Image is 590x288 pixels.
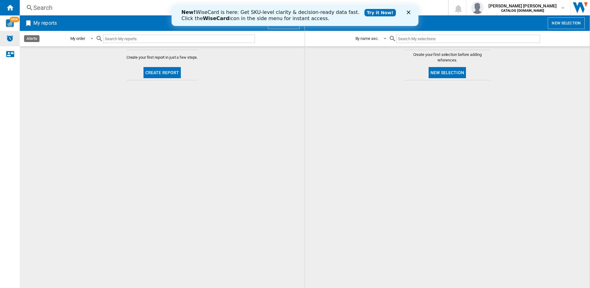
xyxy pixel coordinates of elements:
img: wise-card.svg [6,19,14,27]
button: New selection [548,17,585,29]
b: CATALOG [DOMAIN_NAME] [501,9,544,13]
span: Create your first selection before adding references. [404,52,491,63]
img: alerts-logo.svg [6,35,14,42]
button: New selection [429,67,466,78]
div: By name asc. [355,36,379,41]
img: profile.jpg [471,2,484,14]
iframe: Intercom live chat banner [172,5,418,26]
h2: My reports [32,17,58,29]
span: Create your first report in just a few steps. [127,55,198,60]
input: Search My selections [396,35,540,43]
div: My order [70,36,85,41]
div: Search [33,3,432,12]
span: NEW [10,17,19,22]
button: Create report [143,67,181,78]
span: [PERSON_NAME] [PERSON_NAME] [488,3,557,9]
div: Close [235,6,241,9]
input: Search My reports [103,35,255,43]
